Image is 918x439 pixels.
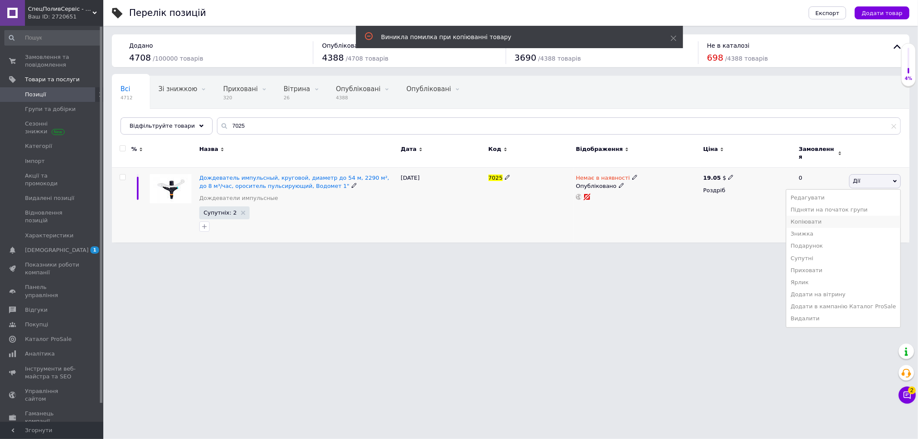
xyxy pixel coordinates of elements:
[707,42,750,49] span: Не в каталозі
[703,145,718,153] span: Ціна
[786,313,900,325] li: Видалити
[25,105,76,113] span: Групи та добірки
[121,95,133,101] span: 4712
[284,85,310,93] span: Вітрина
[786,192,900,204] li: Редагувати
[853,178,860,184] span: Дії
[786,228,900,240] li: Знижка
[4,30,102,46] input: Пошук
[153,55,203,62] span: / 100000 товарів
[786,252,900,264] li: Супутні
[322,52,344,63] span: 4388
[129,9,206,18] div: Перелік позицій
[346,55,388,62] span: / 4708 товарів
[25,365,80,381] span: Інструменти веб-майстра та SEO
[786,204,900,216] li: Підняти на початок групи
[855,6,909,19] button: Додати товар
[902,76,915,82] div: 4%
[25,120,80,135] span: Сезонні знижки
[28,13,103,21] div: Ваш ID: 2720651
[90,246,99,254] span: 1
[199,194,278,202] a: Дождеватели импульсные
[25,283,80,299] span: Панель управління
[336,85,381,93] span: Опубліковані
[25,142,52,150] span: Категорії
[538,55,581,62] span: / 4388 товарів
[488,145,501,153] span: Код
[217,117,901,135] input: Пошук по назві позиції, артикулу і пошуковим запитам
[25,321,48,328] span: Покупці
[862,10,903,16] span: Додати товар
[25,261,80,276] span: Показники роботи компанії
[707,52,723,63] span: 698
[399,168,486,243] div: [DATE]
[515,52,537,63] span: 3690
[284,95,310,101] span: 26
[488,175,503,181] span: 7025
[129,52,151,63] span: 4708
[786,216,900,228] li: Копіювати
[816,10,840,16] span: Експорт
[25,232,74,239] span: Характеристики
[129,42,153,49] span: Додано
[204,210,237,215] span: Супутніх: 2
[794,168,847,243] div: 0
[25,157,45,165] span: Імпорт
[25,53,80,69] span: Замовлення та повідомлення
[786,301,900,313] li: Додати в кампанію Каталог ProSale
[786,264,900,276] li: Приховати
[799,145,836,161] span: Замовлення
[786,289,900,301] li: Додати на вітрину
[25,410,80,425] span: Гаманець компанії
[703,187,791,194] div: Роздріб
[25,306,47,314] span: Відгуки
[25,194,74,202] span: Видалені позиції
[725,55,768,62] span: / 4388 товарів
[809,6,847,19] button: Експорт
[25,246,89,254] span: [DEMOGRAPHIC_DATA]
[401,145,417,153] span: Дата
[899,387,916,404] button: Чат з покупцем2
[158,85,197,93] span: Зі знижкою
[908,385,916,393] span: 2
[25,335,71,343] span: Каталог ProSale
[786,240,900,252] li: Подарунок
[25,172,80,187] span: Акції та промокоди
[28,5,93,13] span: СпецПоливСервіс - cистеми автоматичного поливу Hunter.
[576,175,630,184] span: Немає в наявності
[336,95,381,101] span: 4388
[25,91,46,98] span: Позиції
[703,175,721,181] b: 19.05
[223,85,258,93] span: Приховані
[223,95,258,101] span: 320
[322,42,366,49] span: Опубліковано
[25,387,80,403] span: Управління сайтом
[199,145,218,153] span: Назва
[131,145,137,153] span: %
[150,174,192,203] img: Дождеватель импульсный, круговой, диаметр до 54 м, 2290 м², до 8 м³/час, ороситель пульсирующий, ...
[576,182,699,190] div: Опубліковано
[25,209,80,224] span: Відновлення позицій
[121,85,130,93] span: Всі
[381,33,649,41] div: Виникла помилка при копіюванні товару
[786,276,900,289] li: Ярлик
[703,174,734,182] div: $
[576,145,623,153] span: Відображення
[130,123,195,129] span: Відфільтруйте товари
[406,85,451,93] span: Опубліковані
[199,175,389,189] a: Дождеватель импульсный, круговой, диаметр до 54 м, 2290 м², до 8 м³/час, ороситель пульсирующий, ...
[25,350,55,358] span: Аналітика
[121,118,143,126] span: Hunter
[25,76,80,83] span: Товари та послуги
